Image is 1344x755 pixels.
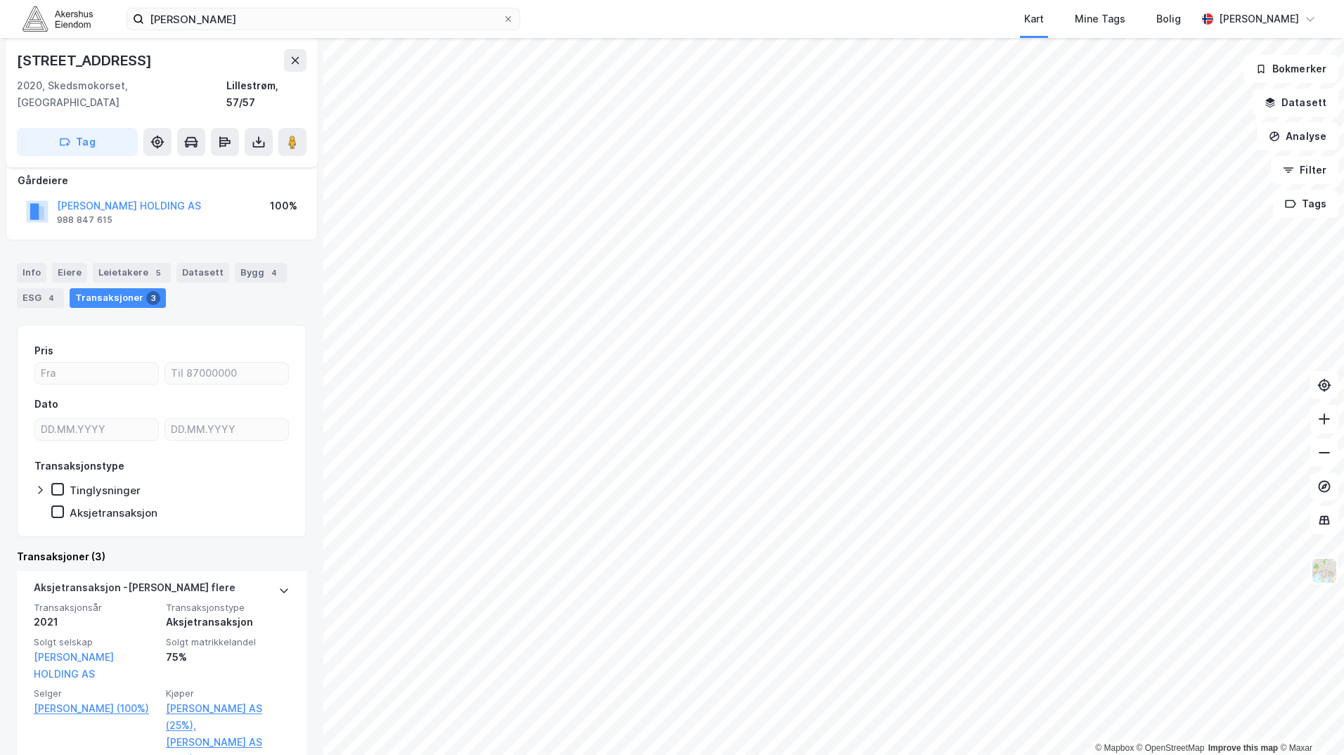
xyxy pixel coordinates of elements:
[1208,743,1278,753] a: Improve this map
[35,419,158,440] input: DD.MM.YYYY
[166,636,290,648] span: Solgt matrikkelandel
[44,291,58,305] div: 4
[1243,55,1338,83] button: Bokmerker
[1271,156,1338,184] button: Filter
[34,636,157,648] span: Solgt selskap
[34,579,235,602] div: Aksjetransaksjon - [PERSON_NAME] flere
[1257,122,1338,150] button: Analyse
[1311,557,1338,584] img: Z
[34,614,157,631] div: 2021
[1156,11,1181,27] div: Bolig
[1274,688,1344,755] div: Kontrollprogram for chat
[166,602,290,614] span: Transaksjonstype
[1219,11,1299,27] div: [PERSON_NAME]
[52,263,87,283] div: Eiere
[57,214,112,226] div: 988 847 615
[17,263,46,283] div: Info
[1075,11,1125,27] div: Mine Tags
[1137,743,1205,753] a: OpenStreetMap
[1024,11,1044,27] div: Kart
[34,651,114,680] a: [PERSON_NAME] HOLDING AS
[1273,190,1338,218] button: Tags
[34,688,157,699] span: Selger
[267,266,281,280] div: 4
[70,484,141,497] div: Tinglysninger
[146,291,160,305] div: 3
[165,419,288,440] input: DD.MM.YYYY
[270,198,297,214] div: 100%
[70,288,166,308] div: Transaksjoner
[144,8,503,30] input: Søk på adresse, matrikkel, gårdeiere, leietakere eller personer
[34,458,124,475] div: Transaksjonstype
[34,342,53,359] div: Pris
[166,700,290,734] a: [PERSON_NAME] AS (25%),
[166,614,290,631] div: Aksjetransaksjon
[166,688,290,699] span: Kjøper
[34,700,157,717] a: [PERSON_NAME] (100%)
[235,263,287,283] div: Bygg
[22,6,93,31] img: akershus-eiendom-logo.9091f326c980b4bce74ccdd9f866810c.svg
[151,266,165,280] div: 5
[1274,688,1344,755] iframe: Chat Widget
[34,396,58,413] div: Dato
[176,263,229,283] div: Datasett
[166,649,290,666] div: 75%
[17,288,64,308] div: ESG
[93,263,171,283] div: Leietakere
[17,548,306,565] div: Transaksjoner (3)
[1253,89,1338,117] button: Datasett
[34,602,157,614] span: Transaksjonsår
[165,363,288,384] input: Til 87000000
[17,77,226,111] div: 2020, Skedsmokorset, [GEOGRAPHIC_DATA]
[226,77,306,111] div: Lillestrøm, 57/57
[1095,743,1134,753] a: Mapbox
[17,128,138,156] button: Tag
[35,363,158,384] input: Fra
[18,172,306,189] div: Gårdeiere
[70,506,157,520] div: Aksjetransaksjon
[17,49,155,72] div: [STREET_ADDRESS]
